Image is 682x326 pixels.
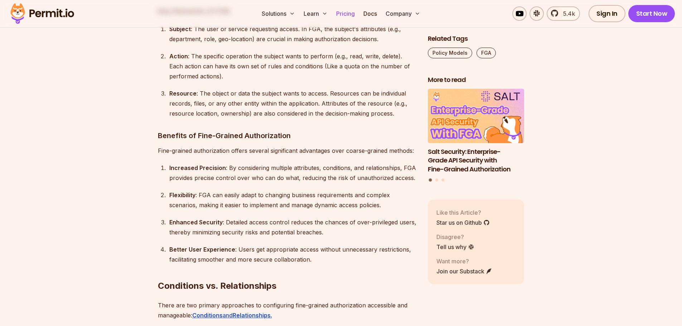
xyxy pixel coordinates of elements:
[429,178,432,181] button: Go to slide 1
[436,242,474,251] a: Tell us why
[192,312,223,319] strong: Conditions
[383,6,423,21] button: Company
[169,164,226,171] strong: Increased Precision
[169,51,416,81] div: : The specific operation the subject wants to perform (e.g., read, write, delete). Each action ca...
[169,25,191,33] strong: Subject
[158,300,416,320] p: There are two primary approaches to configuring fine-grained authorization accessible and managea...
[169,163,416,183] div: : By considering multiple attributes, conditions, and relationships, FGA provides precise control...
[428,48,472,58] a: Policy Models
[169,90,197,97] strong: Resource
[436,208,490,216] p: Like this Article?
[428,34,524,43] h2: Related Tags
[589,5,625,22] a: Sign In
[628,5,675,22] a: Start Now
[477,48,496,58] a: FGA
[169,53,188,60] strong: Action
[158,252,416,292] h2: Conditions vs. Relationships
[169,190,416,210] div: : FGA can easily adapt to changing business requirements and complex scenarios, making it easier ...
[436,232,474,241] p: Disagree?
[158,146,416,156] p: Fine-grained authorization offers several significant advantages over coarse-grained methods:
[436,218,490,227] a: Star us on Github
[333,6,358,21] a: Pricing
[428,89,524,174] a: Salt Security: Enterprise-Grade API Security with Fine-Grained AuthorizationSalt Security: Enterp...
[169,246,235,253] strong: Better User Experience
[435,178,438,181] button: Go to slide 2
[428,89,524,174] li: 1 of 3
[428,89,524,143] img: Salt Security: Enterprise-Grade API Security with Fine-Grained Authorization
[428,147,524,174] h3: Salt Security: Enterprise-Grade API Security with Fine-Grained Authorization
[169,244,416,264] div: : Users get appropriate access without unnecessary restrictions, facilitating smoother and more s...
[259,6,298,21] button: Solutions
[169,88,416,118] div: : The object or data the subject wants to access. Resources can be individual records, files, or ...
[428,76,524,84] h2: More to read
[233,312,272,319] strong: Relationships.
[361,6,380,21] a: Docs
[192,312,272,319] a: ConditionsandRelationships.
[301,6,330,21] button: Learn
[441,178,444,181] button: Go to slide 3
[169,191,195,199] strong: Flexibility
[547,6,580,21] a: 5.4k
[7,1,77,26] img: Permit logo
[436,267,492,275] a: Join our Substack
[559,9,575,18] span: 5.4k
[436,257,492,265] p: Want more?
[428,89,524,183] div: Posts
[169,219,223,226] strong: Enhanced Security
[169,24,416,44] div: : The user or service requesting access. In FGA, the subject's attributes (e.g., department, role...
[158,130,416,141] h3: Benefits of Fine-Grained Authorization
[169,217,416,237] div: : Detailed access control reduces the chances of over-privileged users, thereby minimizing securi...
